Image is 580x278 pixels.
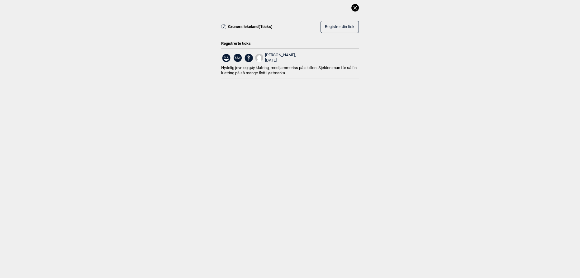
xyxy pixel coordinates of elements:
div: Registrerte ticks [221,37,359,46]
span: Nydelig jevn og gøy klatring, med jammeriss på slutten. Sjelden man får så fin klatring på så man... [221,65,357,75]
button: Registrer din tick [321,21,359,33]
span: Grüners lekeland ( 1 ticks) [228,24,273,30]
div: [DATE] [265,58,296,63]
img: User fallback1 [255,54,263,62]
a: User fallback1[PERSON_NAME], [DATE] [255,53,296,63]
span: 7A+ [234,54,242,62]
span: Registrer din tick [325,25,354,29]
div: [PERSON_NAME], [265,53,296,63]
